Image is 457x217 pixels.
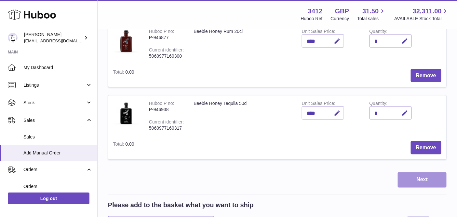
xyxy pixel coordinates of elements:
[24,38,96,43] span: [EMAIL_ADDRESS][DOMAIN_NAME]
[113,100,139,126] img: Beeble Honey Tequila 50cl
[398,172,447,188] button: Next
[23,100,86,106] span: Stock
[23,150,92,156] span: Add Manual Order
[357,16,386,22] span: Total sales
[149,29,174,36] div: Huboo P no
[149,53,184,59] div: 5060977160300
[8,193,89,204] a: Log out
[370,29,388,36] label: Quantity
[335,7,349,16] strong: GBP
[394,16,449,22] span: AVAILABLE Stock Total
[370,101,388,108] label: Quantity
[394,7,449,22] a: 32,311.00 AVAILABLE Stock Total
[189,23,297,64] td: Beeble Honey Rum 20cl
[125,69,134,75] span: 0.00
[413,7,442,16] span: 32,311.00
[108,201,254,210] h2: Please add to the basket what you want to ship
[8,33,18,43] img: info@beeble.buzz
[302,101,335,108] label: Unit Sales Price
[362,7,379,16] span: 31.50
[411,69,441,82] button: Remove
[23,65,92,71] span: My Dashboard
[302,29,335,36] label: Unit Sales Price
[113,141,125,148] label: Total
[23,134,92,140] span: Sales
[411,141,441,154] button: Remove
[357,7,386,22] a: 31.50 Total sales
[149,125,184,131] div: 5060977160317
[331,16,349,22] div: Currency
[23,82,86,88] span: Listings
[301,16,323,22] div: Huboo Ref
[149,119,184,126] div: Current identifier
[125,141,134,147] span: 0.00
[23,117,86,123] span: Sales
[24,32,83,44] div: [PERSON_NAME]
[149,35,184,41] div: P-946877
[113,69,125,76] label: Total
[149,107,184,113] div: P-946938
[308,7,323,16] strong: 3412
[189,95,297,136] td: Beeble Honey Tequila 50cl
[23,183,92,190] span: Orders
[113,28,139,54] img: Beeble Honey Rum 20cl
[23,166,86,173] span: Orders
[149,101,174,108] div: Huboo P no
[149,47,184,54] div: Current identifier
